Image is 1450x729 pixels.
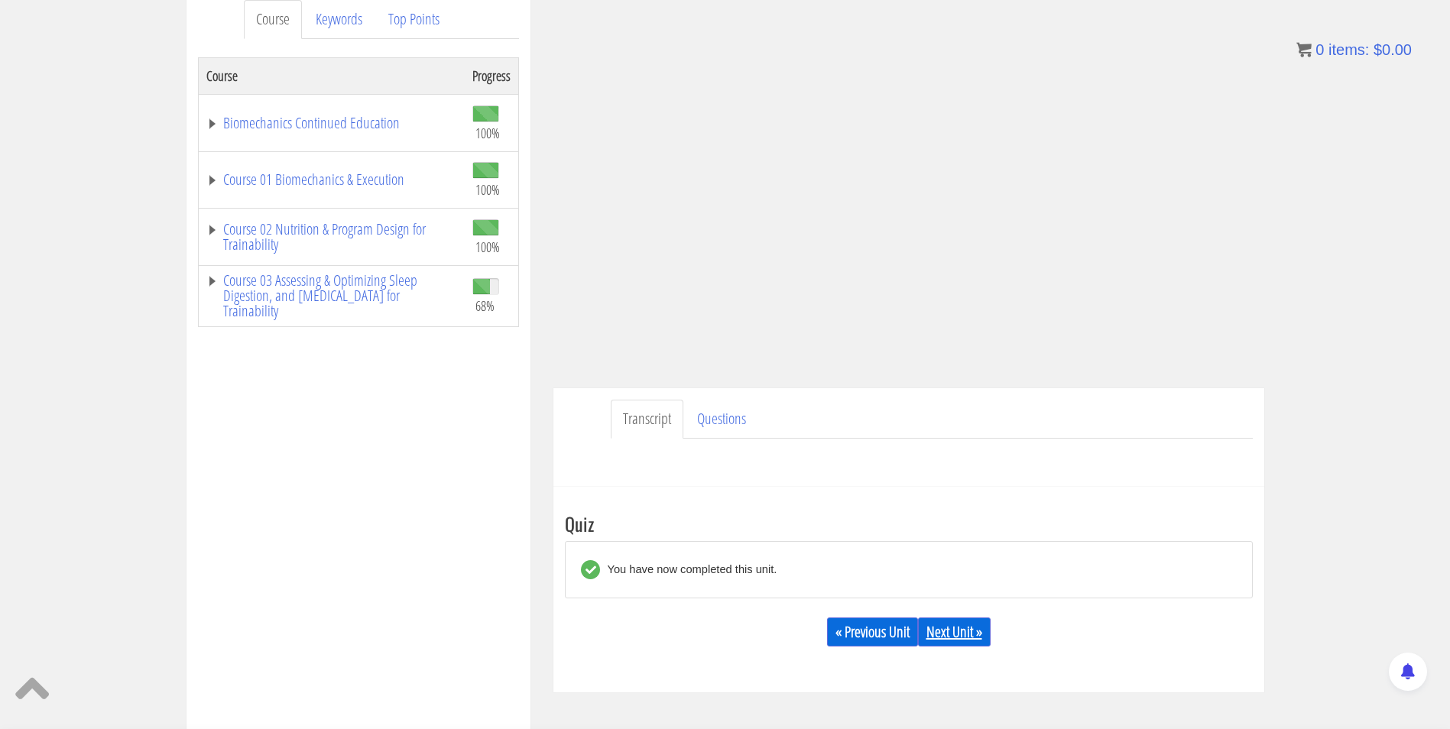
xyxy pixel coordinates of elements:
[1328,41,1369,58] span: items:
[206,172,457,187] a: Course 01 Biomechanics & Execution
[611,400,683,439] a: Transcript
[1374,41,1382,58] span: $
[600,560,777,579] div: You have now completed this unit.
[206,222,457,252] a: Course 02 Nutrition & Program Design for Trainability
[918,617,991,646] a: Next Unit »
[1296,41,1412,58] a: 0 items: $0.00
[475,238,500,255] span: 100%
[1315,41,1324,58] span: 0
[206,115,457,131] a: Biomechanics Continued Education
[565,514,1253,533] h3: Quiz
[685,400,758,439] a: Questions
[465,57,519,94] th: Progress
[198,57,465,94] th: Course
[206,273,457,319] a: Course 03 Assessing & Optimizing Sleep Digestion, and [MEDICAL_DATA] for Trainability
[475,181,500,198] span: 100%
[1374,41,1412,58] bdi: 0.00
[475,297,495,314] span: 68%
[1296,42,1312,57] img: icon11.png
[827,617,918,646] a: « Previous Unit
[475,125,500,141] span: 100%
